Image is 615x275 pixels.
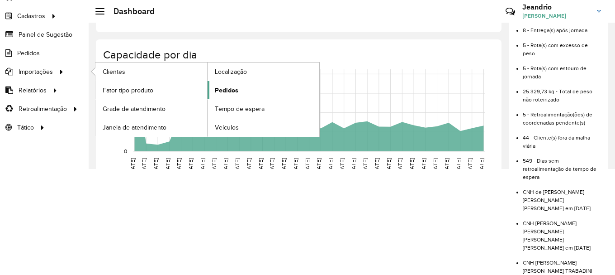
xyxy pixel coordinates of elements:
[208,100,319,118] a: Tempo de espera
[153,158,159,174] text: [DATE]
[523,81,601,104] li: 25.329,73 kg - Total de peso não roteirizado
[19,30,72,39] span: Painel de Sugestão
[222,158,228,174] text: [DATE]
[19,86,47,95] span: Relatórios
[176,158,182,174] text: [DATE]
[523,34,601,58] li: 5 - Rota(s) com excesso de peso
[215,123,239,132] span: Veículos
[397,158,403,174] text: [DATE]
[208,63,319,81] a: Localização
[246,158,252,174] text: [DATE]
[103,67,125,77] span: Clientes
[17,48,40,58] span: Pedidos
[293,158,298,174] text: [DATE]
[523,19,601,34] li: 8 - Entrega(s) após jornada
[124,148,127,154] text: 0
[522,3,590,11] h3: Jeandrio
[19,67,53,77] span: Importações
[523,104,601,127] li: 5 - Retroalimentação(ões) de coordenadas pendente(s)
[432,158,438,174] text: [DATE]
[211,158,217,174] text: [DATE]
[95,100,207,118] a: Grade de atendimento
[103,123,166,132] span: Janela de atendimento
[141,158,147,174] text: [DATE]
[523,127,601,150] li: 44 - Cliente(s) fora da malha viária
[467,158,473,174] text: [DATE]
[188,158,194,174] text: [DATE]
[386,158,392,174] text: [DATE]
[281,158,287,174] text: [DATE]
[444,158,449,174] text: [DATE]
[165,158,170,174] text: [DATE]
[258,158,264,174] text: [DATE]
[215,86,238,95] span: Pedidos
[478,158,484,174] text: [DATE]
[208,81,319,99] a: Pedidos
[421,158,426,174] text: [DATE]
[199,158,205,174] text: [DATE]
[269,158,275,174] text: [DATE]
[339,158,345,174] text: [DATE]
[19,104,67,114] span: Retroalimentação
[208,118,319,136] a: Veículos
[17,123,34,132] span: Tático
[104,6,155,16] h2: Dashboard
[103,104,166,114] span: Grade de atendimento
[501,2,520,21] a: Contato Rápido
[362,158,368,174] text: [DATE]
[523,58,601,81] li: 5 - Rota(s) com estouro de jornada
[522,12,590,20] span: [PERSON_NAME]
[95,63,207,81] a: Clientes
[215,104,265,114] span: Tempo de espera
[103,86,153,95] span: Fator tipo produto
[215,67,247,77] span: Localização
[374,158,380,174] text: [DATE]
[304,158,310,174] text: [DATE]
[327,158,333,174] text: [DATE]
[350,158,356,174] text: [DATE]
[455,158,461,174] text: [DATE]
[17,11,45,21] span: Cadastros
[130,158,136,174] text: [DATE]
[316,158,322,174] text: [DATE]
[95,118,207,136] a: Janela de atendimento
[103,48,492,62] h4: Capacidade por dia
[95,81,207,99] a: Fator tipo produto
[234,158,240,174] text: [DATE]
[409,158,415,174] text: [DATE]
[523,150,601,181] li: 549 - Dias sem retroalimentação de tempo de espera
